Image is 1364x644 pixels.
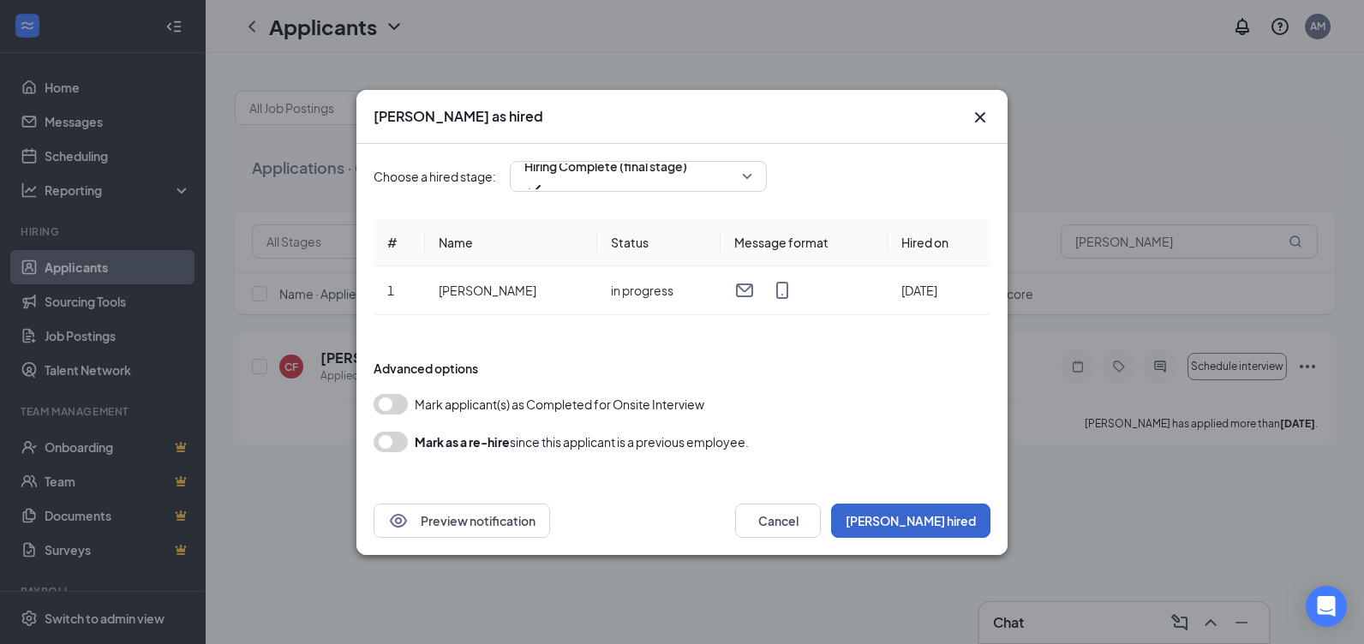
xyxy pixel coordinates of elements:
span: Mark applicant(s) as Completed for Onsite Interview [415,394,704,414]
span: Choose a hired stage: [374,167,496,186]
button: Cancel [735,504,821,538]
span: Hiring Complete (final stage) [524,153,687,179]
th: # [374,219,425,266]
button: Close [970,107,990,128]
th: Status [597,219,721,266]
svg: MobileSms [772,280,793,301]
div: Open Intercom Messenger [1306,586,1347,627]
div: since this applicant is a previous employee. [415,432,749,452]
svg: Email [734,280,755,301]
th: Name [425,219,597,266]
svg: Cross [970,107,990,128]
span: 1 [387,283,394,298]
td: [DATE] [888,266,990,315]
b: Mark as a re-hire [415,434,510,450]
td: [PERSON_NAME] [425,266,597,315]
button: EyePreview notification [374,504,550,538]
h3: [PERSON_NAME] as hired [374,107,543,126]
th: Message format [721,219,888,266]
svg: Checkmark [524,179,545,200]
th: Hired on [888,219,990,266]
button: [PERSON_NAME] hired [831,504,990,538]
svg: Eye [388,510,409,531]
td: in progress [597,266,721,315]
div: Advanced options [374,360,990,377]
